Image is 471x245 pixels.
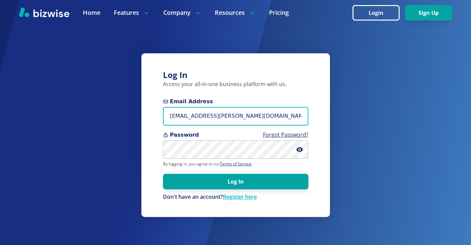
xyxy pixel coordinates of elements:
div: Don't have an account?Register here [163,193,308,201]
h3: Log In [163,70,308,81]
button: Log In [163,174,308,189]
span: Password [163,131,308,139]
a: Terms of Service [220,161,251,167]
a: Pricing [269,8,289,17]
p: Features [114,8,150,17]
button: Sign Up [405,5,452,21]
a: Register here [223,193,257,200]
p: Company [163,8,201,17]
p: Resources [215,8,256,17]
input: you@example.com [163,107,308,126]
span: Email Address [163,98,308,106]
p: By logging in, you agree to our . [163,161,308,167]
img: Bizwise Logo [19,7,69,17]
a: Forgot Password? [263,131,308,138]
p: Access your all-in-one business platform with us. [163,81,308,88]
a: Login [352,10,405,16]
p: Don't have an account? [163,193,308,201]
button: Login [352,5,400,21]
a: Sign Up [405,10,452,16]
a: Home [83,8,100,17]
